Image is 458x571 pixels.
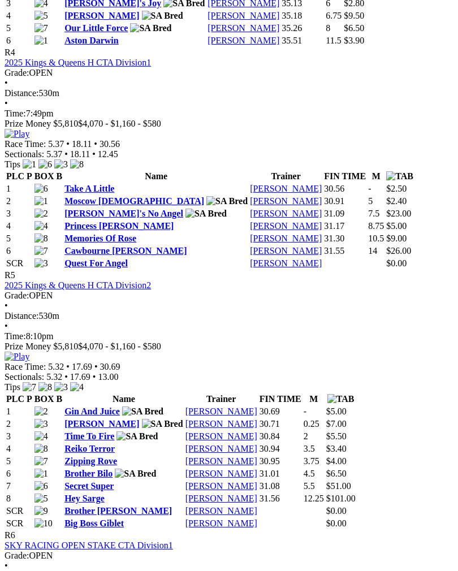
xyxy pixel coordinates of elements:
[249,171,322,182] th: Trainer
[326,481,351,491] span: $51.00
[6,183,33,194] td: 1
[34,196,48,206] img: 1
[64,184,114,193] a: Take A Little
[323,220,366,232] td: 31.17
[34,11,48,21] img: 5
[34,394,54,404] span: BOX
[38,382,52,392] img: 8
[34,481,48,491] img: 6
[64,171,248,182] th: Name
[323,208,366,219] td: 31.09
[5,78,8,88] span: •
[6,431,33,442] td: 3
[6,518,33,529] td: SCR
[130,23,171,33] img: SA Bred
[323,183,366,194] td: 30.56
[94,362,98,371] span: •
[64,518,124,528] a: Big Boss Giblet
[323,171,366,182] th: FIN TIME
[185,518,257,528] a: [PERSON_NAME]
[6,443,33,455] td: 4
[56,394,62,404] span: B
[208,36,279,45] a: [PERSON_NAME]
[206,196,248,206] img: SA Bred
[115,469,156,479] img: SA Bred
[185,393,258,405] th: Trainer
[368,196,373,206] text: 5
[48,362,64,371] span: 5.32
[5,352,29,362] img: Play
[5,98,8,108] span: •
[259,406,302,417] td: 30.69
[98,149,118,159] span: 12.45
[5,561,8,570] span: •
[23,382,36,392] img: 7
[54,382,68,392] img: 3
[185,469,257,478] a: [PERSON_NAME]
[185,209,227,219] img: SA Bred
[5,311,453,321] div: 530m
[185,506,257,516] a: [PERSON_NAME]
[64,221,174,231] a: Princess [PERSON_NAME]
[250,246,322,256] a: [PERSON_NAME]
[64,23,128,33] a: Our Little Force
[304,469,315,478] text: 4.5
[34,431,48,442] img: 4
[185,431,257,441] a: [PERSON_NAME]
[386,221,407,231] span: $5.00
[34,406,48,417] img: 2
[5,119,453,129] div: Prize Money $5,810
[386,196,407,206] span: $2.40
[6,233,33,244] td: 5
[5,331,26,341] span: Time:
[5,88,38,98] span: Distance:
[34,184,48,194] img: 6
[64,469,113,478] a: Brother Bilo
[326,419,347,429] span: $7.00
[250,184,322,193] a: [PERSON_NAME]
[6,468,33,479] td: 6
[386,233,407,243] span: $9.00
[70,149,90,159] span: 18.11
[5,149,44,159] span: Sectionals:
[344,36,364,45] span: $3.90
[326,444,347,453] span: $3.40
[34,444,48,454] img: 8
[34,506,48,516] img: 9
[5,129,29,139] img: Play
[5,47,15,57] span: R4
[250,258,322,268] a: [PERSON_NAME]
[100,139,120,149] span: 30.56
[5,68,29,77] span: Grade:
[304,406,306,416] text: -
[386,209,411,218] span: $23.00
[6,418,33,430] td: 2
[368,246,377,256] text: 14
[34,246,48,256] img: 7
[5,280,151,290] a: 2025 Kings & Queens H CTA Division2
[327,394,355,404] img: TAB
[5,341,453,352] div: Prize Money $5,810
[5,331,453,341] div: 8:10pm
[326,11,342,20] text: 6.75
[5,301,8,310] span: •
[64,494,105,503] a: Hey Sarge
[70,159,84,170] img: 8
[185,456,257,466] a: [PERSON_NAME]
[368,221,384,231] text: 8.75
[5,291,29,300] span: Grade:
[34,36,48,46] img: 1
[5,321,8,331] span: •
[323,233,366,244] td: 31.30
[5,382,20,392] span: Tips
[34,221,48,231] img: 4
[250,233,322,243] a: [PERSON_NAME]
[34,518,53,529] img: 10
[368,184,371,193] text: -
[5,362,46,371] span: Race Time:
[70,372,90,382] span: 17.69
[34,209,48,219] img: 2
[64,196,204,206] a: Moscow [DEMOGRAPHIC_DATA]
[78,119,161,128] span: $4,070 - $1,160 - $580
[6,171,24,181] span: PLC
